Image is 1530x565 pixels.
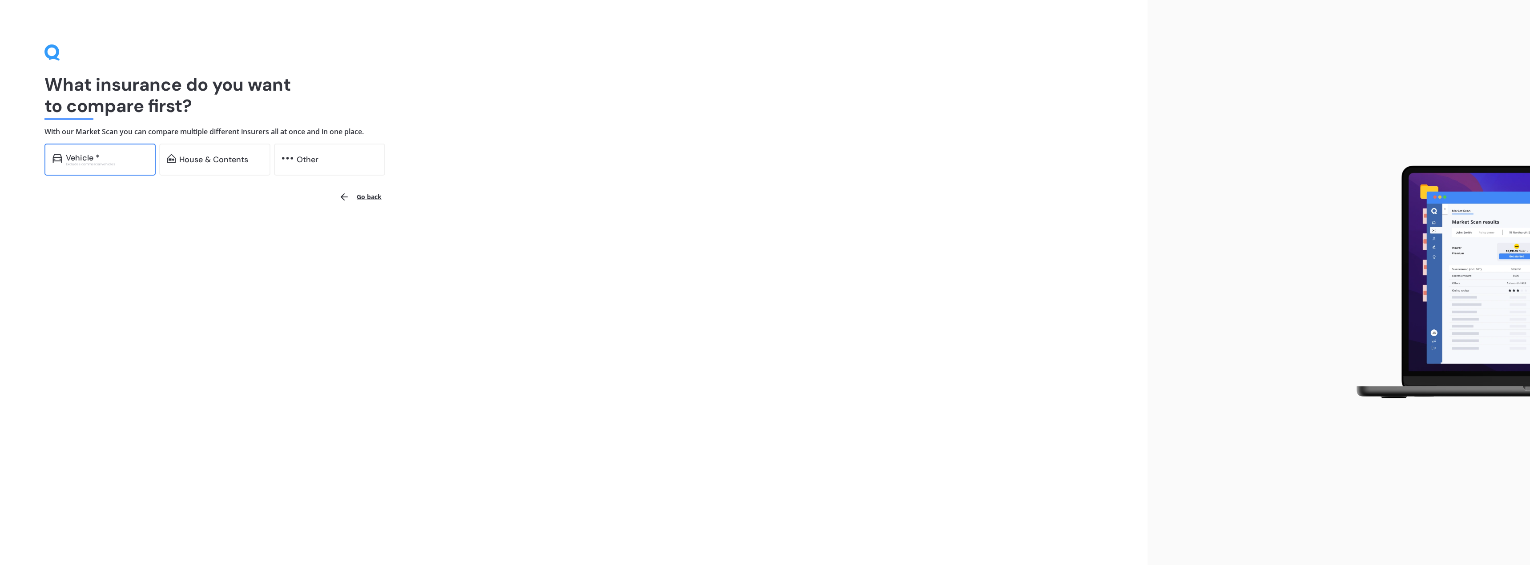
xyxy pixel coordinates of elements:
[44,127,1103,136] h4: With our Market Scan you can compare multiple different insurers all at once and in one place.
[334,186,387,208] button: Go back
[282,154,293,163] img: other.81dba5aafe580aa69f38.svg
[52,154,62,163] img: car.f15378c7a67c060ca3f3.svg
[167,154,176,163] img: home-and-contents.b802091223b8502ef2dd.svg
[179,155,248,164] div: House & Contents
[66,162,148,166] div: Excludes commercial vehicles
[66,153,100,162] div: Vehicle *
[44,74,1103,116] h1: What insurance do you want to compare first?
[1344,160,1530,405] img: laptop.webp
[297,155,318,164] div: Other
